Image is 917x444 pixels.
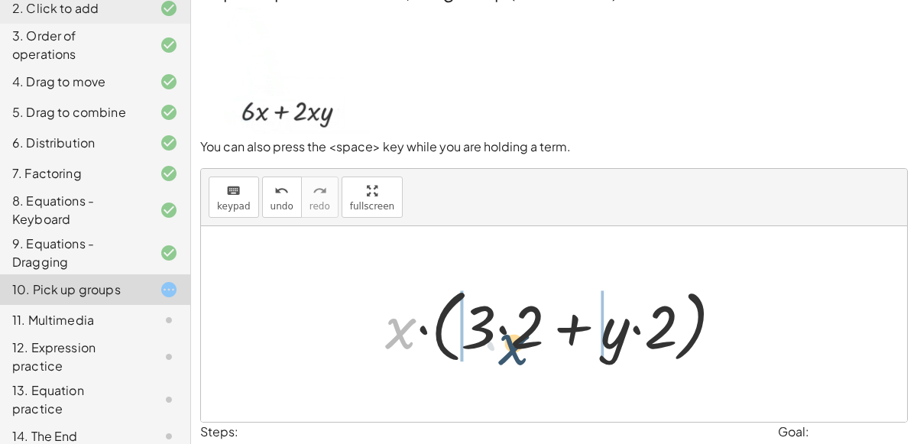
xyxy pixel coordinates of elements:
[160,391,178,409] i: Task not started.
[313,182,327,200] i: redo
[262,177,302,218] button: undoundo
[200,138,908,156] p: You can also press the <space> key while you are holding a term.
[200,4,370,134] img: 7082fc1485faebb9b7af93849eb8fc5ffd41b57dcc94cb7c7bb5916beca3cf65.webp
[217,201,251,212] span: keypad
[274,182,289,200] i: undo
[160,280,178,299] i: Task started.
[12,235,135,271] div: 9. Equations - Dragging
[12,311,135,329] div: 11. Multimedia
[160,36,178,54] i: Task finished and correct.
[12,164,135,183] div: 7. Factoring
[160,311,178,329] i: Task not started.
[12,134,135,152] div: 6. Distribution
[342,177,403,218] button: fullscreen
[778,423,908,441] div: Goal:
[160,201,178,219] i: Task finished and correct.
[160,134,178,152] i: Task finished and correct.
[12,381,135,418] div: 13. Equation practice
[160,164,178,183] i: Task finished and correct.
[12,103,135,122] div: 5. Drag to combine
[12,27,135,63] div: 3. Order of operations
[200,423,238,439] label: Steps:
[271,201,293,212] span: undo
[12,73,135,91] div: 4. Drag to move
[12,280,135,299] div: 10. Pick up groups
[12,339,135,375] div: 12. Expression practice
[160,103,178,122] i: Task finished and correct.
[309,201,330,212] span: redo
[301,177,339,218] button: redoredo
[160,73,178,91] i: Task finished and correct.
[226,182,241,200] i: keyboard
[160,348,178,366] i: Task not started.
[160,244,178,262] i: Task finished and correct.
[209,177,259,218] button: keyboardkeypad
[350,201,394,212] span: fullscreen
[12,192,135,228] div: 8. Equations - Keyboard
